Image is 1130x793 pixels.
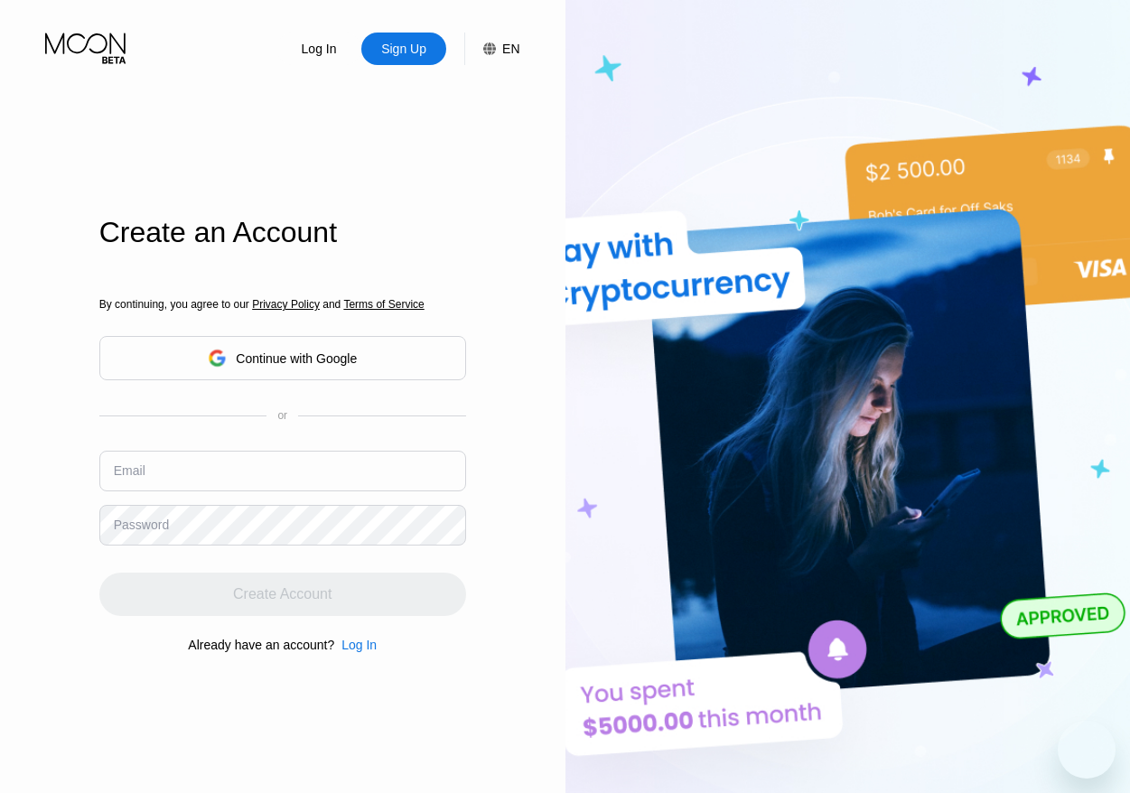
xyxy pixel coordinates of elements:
[361,33,446,65] div: Sign Up
[252,298,320,311] span: Privacy Policy
[188,638,334,652] div: Already have an account?
[276,33,361,65] div: Log In
[502,42,519,56] div: EN
[300,40,339,58] div: Log In
[341,638,377,652] div: Log In
[114,518,169,532] div: Password
[1058,721,1116,779] iframe: Button to launch messaging window
[236,351,357,366] div: Continue with Google
[114,463,145,478] div: Email
[343,298,424,311] span: Terms of Service
[334,638,377,652] div: Log In
[320,298,344,311] span: and
[99,336,466,380] div: Continue with Google
[277,409,287,422] div: or
[379,40,428,58] div: Sign Up
[99,298,466,311] div: By continuing, you agree to our
[464,33,519,65] div: EN
[99,216,466,249] div: Create an Account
